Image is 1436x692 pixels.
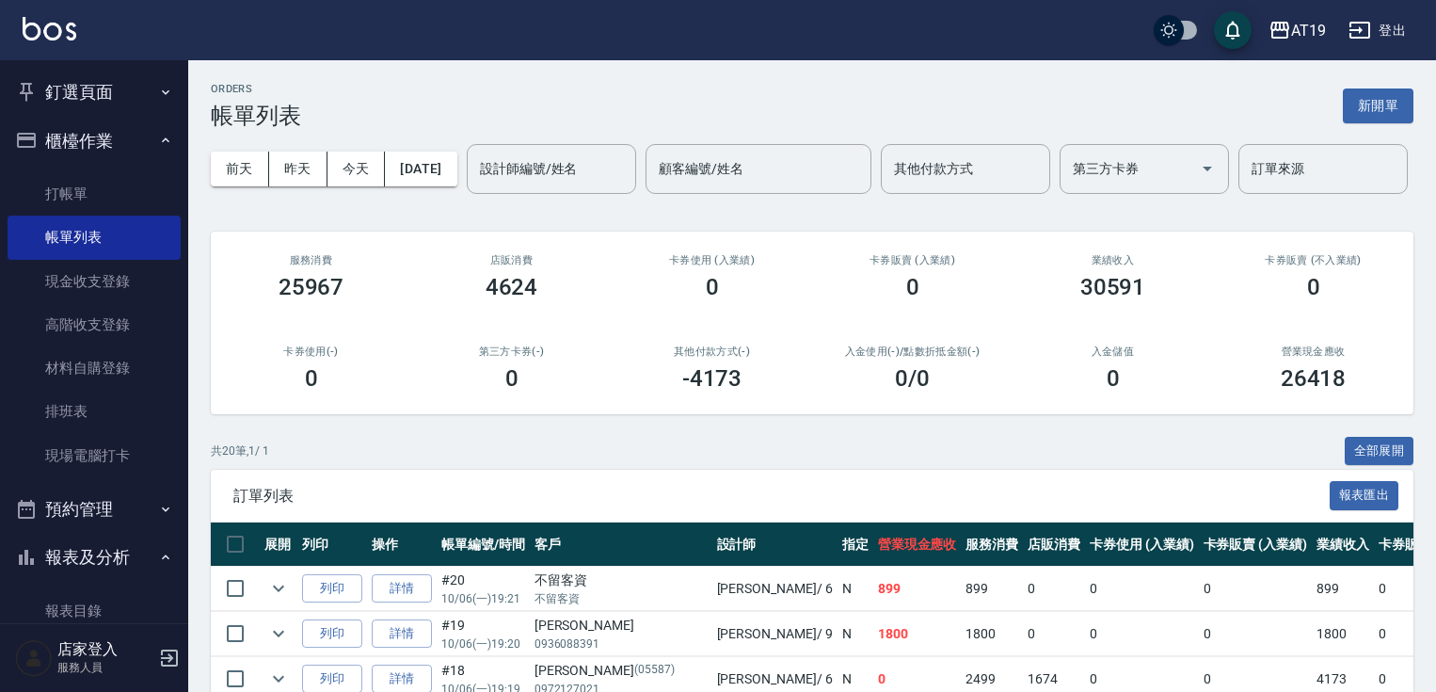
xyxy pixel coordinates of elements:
[1345,437,1414,466] button: 全部展開
[1199,523,1313,567] th: 卡券販賣 (入業績)
[8,346,181,390] a: 材料自購登錄
[8,485,181,534] button: 預約管理
[634,346,790,358] h2: 其他付款方式(-)
[530,523,712,567] th: 客戶
[233,346,389,358] h2: 卡券使用(-)
[437,523,530,567] th: 帳單編號/時間
[712,612,838,656] td: [PERSON_NAME] / 9
[57,659,153,676] p: 服務人員
[8,260,181,303] a: 現金收支登錄
[1330,486,1399,504] a: 報表匯出
[264,620,293,648] button: expand row
[302,620,362,649] button: 列印
[1312,567,1374,611] td: 899
[712,523,838,567] th: 設計師
[873,612,962,656] td: 1800
[302,574,362,603] button: 列印
[441,590,525,607] p: 10/06 (一) 19:21
[486,274,538,300] h3: 4624
[23,17,76,40] img: Logo
[835,346,990,358] h2: 入金使用(-) /點數折抵金額(-)
[1023,523,1085,567] th: 店販消費
[8,390,181,433] a: 排班表
[434,254,589,266] h2: 店販消費
[895,365,930,392] h3: 0 /0
[1343,89,1413,123] button: 新開單
[372,620,432,649] a: 詳情
[1085,523,1199,567] th: 卡券使用 (入業績)
[441,636,525,652] p: 10/06 (一) 19:20
[706,274,719,300] h3: 0
[535,661,708,681] div: [PERSON_NAME]
[279,274,344,300] h3: 25967
[1214,11,1252,49] button: save
[535,590,708,607] p: 不留客資
[372,574,432,603] a: 詳情
[1085,567,1199,611] td: 0
[8,216,181,259] a: 帳單列表
[1261,11,1333,50] button: AT19
[1035,254,1190,266] h2: 業績收入
[327,152,386,186] button: 今天
[1107,365,1120,392] h3: 0
[8,172,181,216] a: 打帳單
[233,254,389,266] h3: 服務消費
[1236,346,1391,358] h2: 營業現金應收
[211,103,301,129] h3: 帳單列表
[211,443,269,459] p: 共 20 筆, 1 / 1
[297,523,367,567] th: 列印
[873,567,962,611] td: 899
[712,567,838,611] td: [PERSON_NAME] / 6
[873,523,962,567] th: 營業現金應收
[1199,612,1313,656] td: 0
[1023,612,1085,656] td: 0
[437,567,530,611] td: #20
[906,274,919,300] h3: 0
[1192,153,1222,184] button: Open
[57,640,153,659] h5: 店家登入
[8,589,181,633] a: 報表目錄
[8,533,181,582] button: 報表及分析
[8,117,181,166] button: 櫃檯作業
[437,612,530,656] td: #19
[1307,274,1320,300] h3: 0
[211,83,301,95] h2: ORDERS
[682,365,742,392] h3: -4173
[634,661,675,681] p: (05587)
[8,303,181,346] a: 高階收支登錄
[1080,274,1146,300] h3: 30591
[15,639,53,677] img: Person
[1281,365,1347,392] h3: 26418
[1312,612,1374,656] td: 1800
[211,152,269,186] button: 前天
[835,254,990,266] h2: 卡券販賣 (入業績)
[385,152,456,186] button: [DATE]
[1085,612,1199,656] td: 0
[634,254,790,266] h2: 卡券使用 (入業績)
[1236,254,1391,266] h2: 卡券販賣 (不入業績)
[535,616,708,636] div: [PERSON_NAME]
[838,523,873,567] th: 指定
[535,636,708,652] p: 0936088391
[1312,523,1374,567] th: 業績收入
[434,346,589,358] h2: 第三方卡券(-)
[264,574,293,603] button: expand row
[961,567,1023,611] td: 899
[838,612,873,656] td: N
[505,365,519,392] h3: 0
[535,571,708,590] div: 不留客資
[305,365,318,392] h3: 0
[961,523,1023,567] th: 服務消費
[1291,19,1326,42] div: AT19
[260,523,297,567] th: 展開
[8,68,181,117] button: 釘選頁面
[1330,481,1399,510] button: 報表匯出
[1035,346,1190,358] h2: 入金儲值
[8,434,181,477] a: 現場電腦打卡
[1023,567,1085,611] td: 0
[233,487,1330,506] span: 訂單列表
[1343,96,1413,114] a: 新開單
[961,612,1023,656] td: 1800
[1199,567,1313,611] td: 0
[367,523,437,567] th: 操作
